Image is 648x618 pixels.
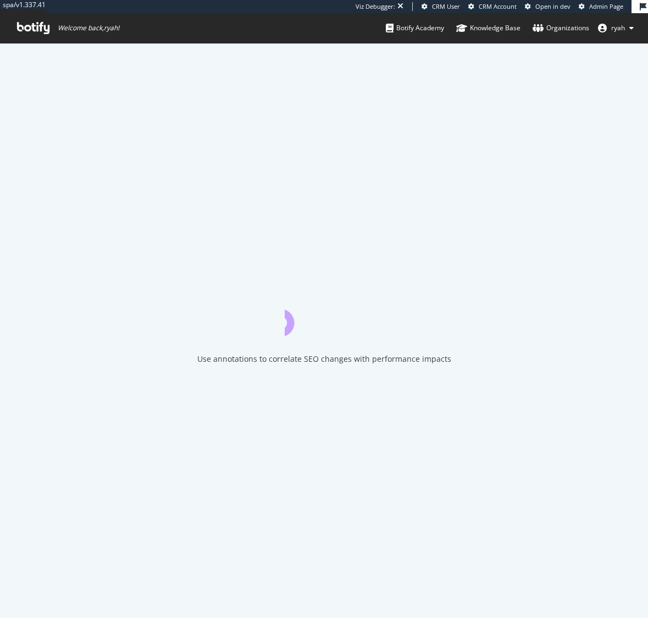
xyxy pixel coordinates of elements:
a: CRM User [422,2,460,11]
span: Open in dev [535,2,571,10]
div: Knowledge Base [456,23,520,34]
span: ryah [611,23,625,32]
button: ryah [589,19,643,37]
a: Open in dev [525,2,571,11]
a: Admin Page [579,2,623,11]
div: Organizations [533,23,589,34]
div: Use annotations to correlate SEO changes with performance impacts [197,354,451,365]
div: animation [285,296,364,336]
a: Knowledge Base [456,13,520,43]
span: Admin Page [589,2,623,10]
span: CRM Account [479,2,517,10]
a: Organizations [533,13,589,43]
span: CRM User [432,2,460,10]
div: Viz Debugger: [356,2,395,11]
a: Botify Academy [386,13,444,43]
a: CRM Account [468,2,517,11]
div: Botify Academy [386,23,444,34]
span: Welcome back, ryah ! [58,24,119,32]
